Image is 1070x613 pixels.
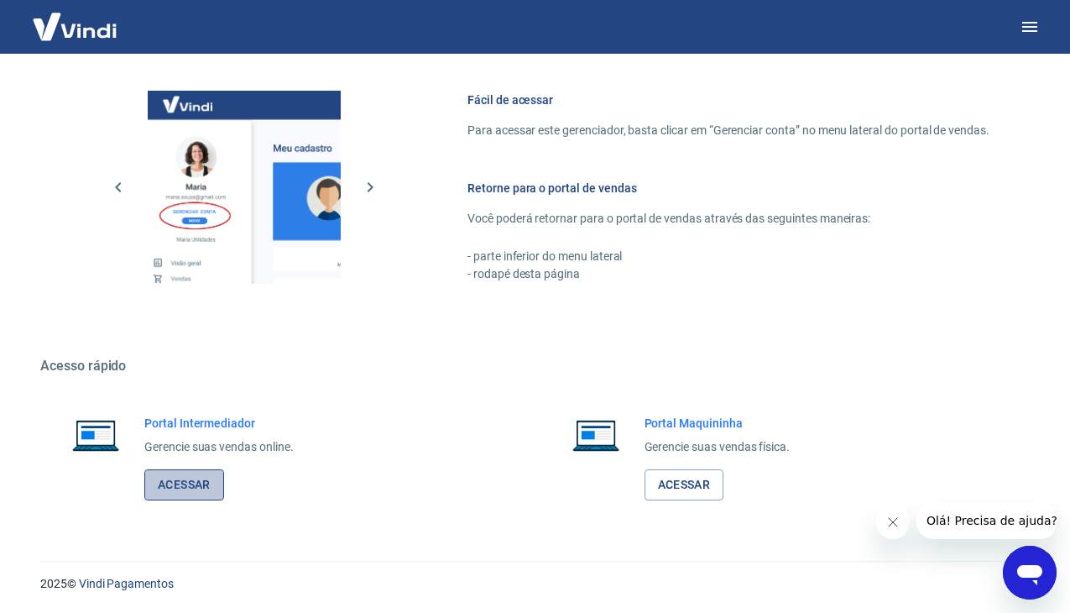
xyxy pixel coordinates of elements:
img: Imagem da dashboard mostrando o botão de gerenciar conta na sidebar no lado esquerdo [148,91,341,284]
a: Vindi Pagamentos [79,577,174,590]
p: Você poderá retornar para o portal de vendas através das seguintes maneiras: [467,210,989,228]
p: Gerencie suas vendas física. [645,438,791,456]
p: 2025 © [40,575,1030,593]
h5: Acesso rápido [40,358,1030,375]
img: Imagem de um notebook aberto [60,415,131,455]
a: Acessar [144,469,224,500]
iframe: Botão para abrir a janela de mensagens [1003,546,1057,600]
p: - rodapé desta página [467,265,989,283]
img: Vindi [20,1,129,52]
img: Imagem de um notebook aberto [561,415,631,455]
a: Acessar [645,469,724,500]
span: Olá! Precisa de ajuda? [10,12,141,25]
h6: Portal Maquininha [645,415,791,432]
h6: Retorne para o portal de vendas [467,180,989,196]
p: Para acessar este gerenciador, basta clicar em “Gerenciar conta” no menu lateral do portal de ven... [467,122,989,139]
p: - parte inferior do menu lateral [467,248,989,265]
iframe: Fechar mensagem [876,506,910,539]
p: Gerencie suas vendas online. [144,438,294,456]
h6: Portal Intermediador [144,415,294,432]
iframe: Mensagem da empresa [916,502,1057,539]
h6: Fácil de acessar [467,92,989,108]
